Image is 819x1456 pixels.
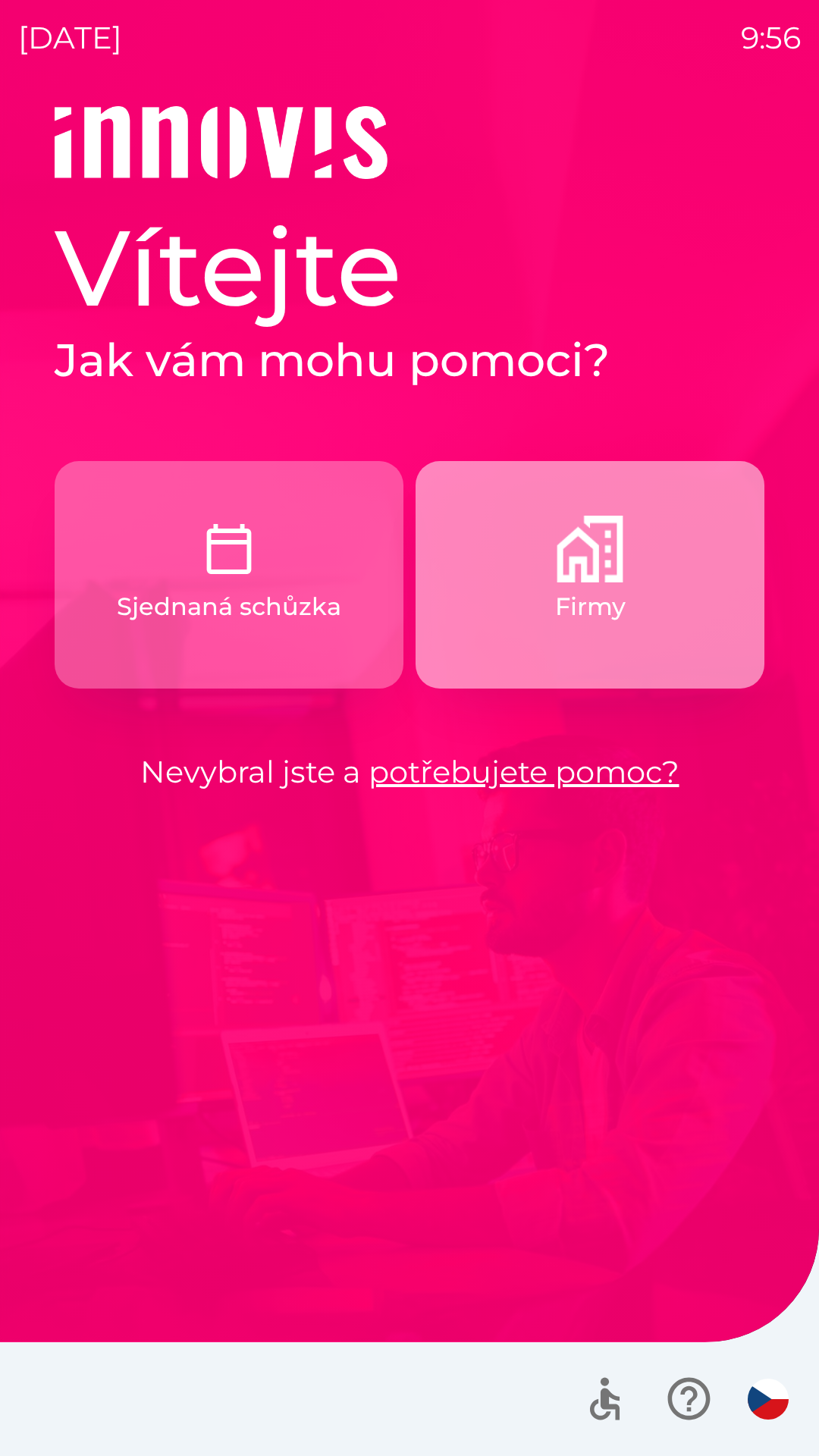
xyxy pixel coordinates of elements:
img: 9a63d080-8abe-4a1b-b674-f4d7141fb94c.png [557,516,623,582]
h2: Jak vám mohu pomoci? [55,332,764,388]
a: potřebujete pomoc? [369,753,679,790]
button: Firmy [416,461,764,689]
p: Nevybral jste a [55,749,764,795]
img: cs flag [748,1379,789,1420]
h1: Vítejte [55,203,764,332]
img: Logo [55,106,764,179]
p: Firmy [555,588,626,625]
p: 9:56 [741,15,801,61]
button: Sjednaná schůzka [55,461,403,689]
p: [DATE] [18,15,122,61]
p: Sjednaná schůzka [117,588,341,625]
img: c9327dbc-1a48-4f3f-9883-117394bbe9e6.png [196,516,262,582]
